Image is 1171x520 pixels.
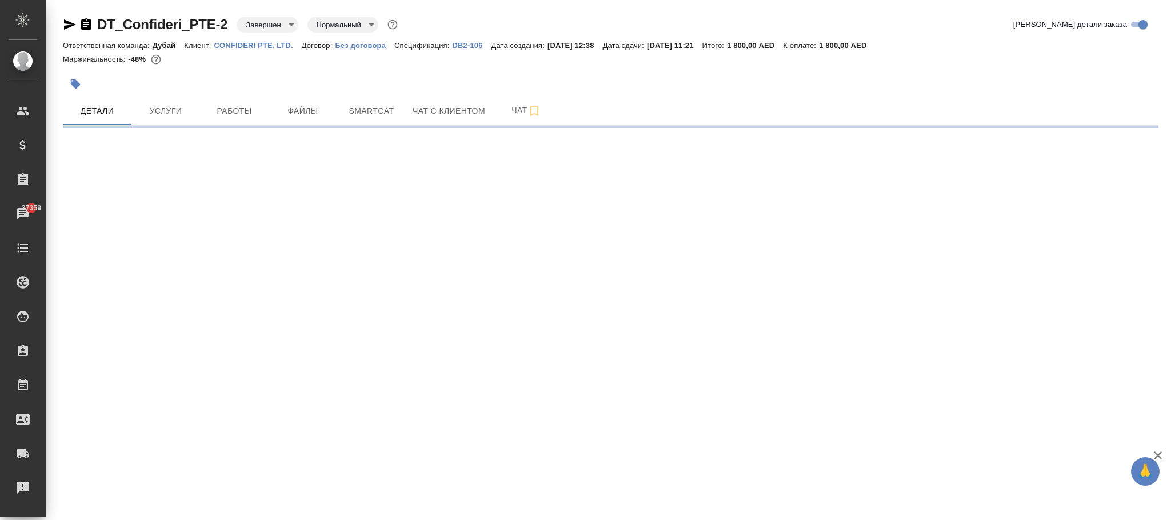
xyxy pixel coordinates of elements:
p: [DATE] 11:21 [647,41,702,50]
span: [PERSON_NAME] детали заказа [1013,19,1127,30]
div: Завершен [237,17,298,33]
p: -48% [128,55,149,63]
a: Без договора [335,40,394,50]
span: 🙏 [1136,459,1155,483]
p: Клиент: [184,41,214,50]
button: 2671.00 AED; [149,52,163,67]
span: Чат [499,103,554,118]
button: Нормальный [313,20,365,30]
p: Без договора [335,41,394,50]
p: Договор: [302,41,335,50]
button: Скопировать ссылку для ЯМессенджера [63,18,77,31]
p: Дата сдачи: [603,41,647,50]
button: Завершен [242,20,284,30]
button: Скопировать ссылку [79,18,93,31]
p: 1 800,00 AED [727,41,783,50]
p: Ответственная команда: [63,41,153,50]
p: [DATE] 12:38 [547,41,603,50]
span: 37359 [15,202,48,214]
p: Спецификация: [394,41,452,50]
span: Smartcat [344,104,399,118]
span: Чат с клиентом [413,104,485,118]
a: DB2-106 [453,40,491,50]
a: DT_Confideri_PTE-2 [97,17,227,32]
svg: Подписаться [527,104,541,118]
p: Дата создания: [491,41,547,50]
p: Дубай [153,41,185,50]
span: Работы [207,104,262,118]
p: DB2-106 [453,41,491,50]
span: Детали [70,104,125,118]
button: Добавить тэг [63,71,88,97]
p: Итого: [702,41,727,50]
div: Завершен [307,17,378,33]
button: Доп статусы указывают на важность/срочность заказа [385,17,400,32]
p: Маржинальность: [63,55,128,63]
p: CONFIDERI PTE. LTD. [214,41,302,50]
span: Услуги [138,104,193,118]
button: 🙏 [1131,457,1160,486]
p: К оплате: [783,41,819,50]
a: CONFIDERI PTE. LTD. [214,40,302,50]
p: 1 800,00 AED [819,41,875,50]
a: 37359 [3,199,43,228]
span: Файлы [275,104,330,118]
